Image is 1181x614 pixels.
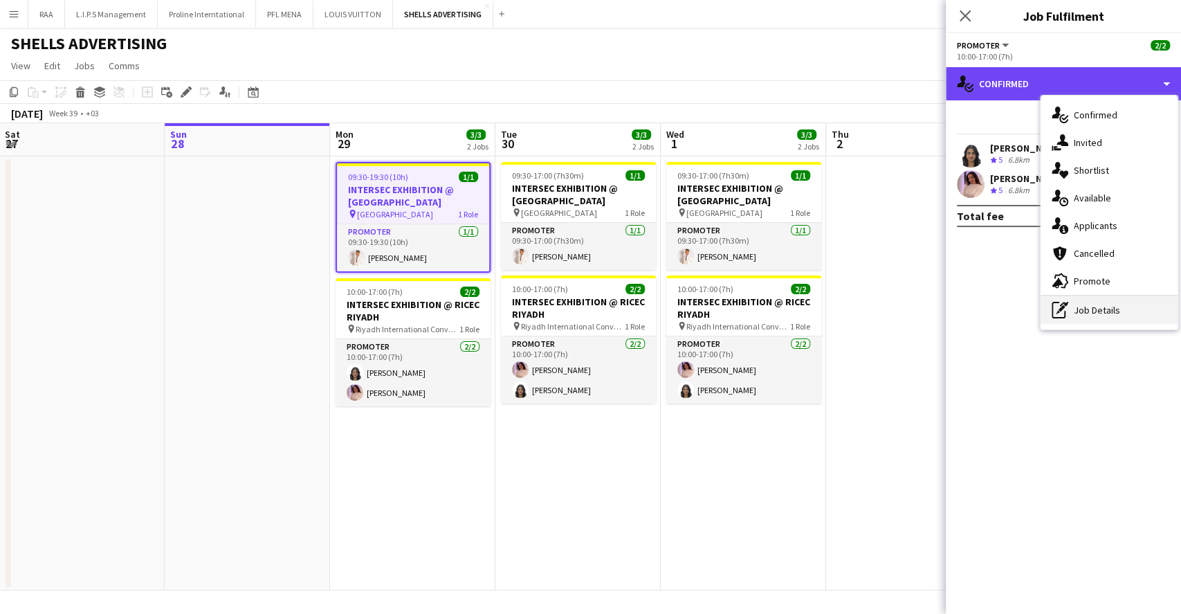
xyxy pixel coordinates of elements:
[336,162,491,273] app-job-card: 09:30-19:30 (10h)1/1INTERSEC EXHIBITION @ [GEOGRAPHIC_DATA] [GEOGRAPHIC_DATA]1 RolePromoter1/109:...
[625,284,645,294] span: 2/2
[458,209,478,219] span: 1 Role
[501,336,656,404] app-card-role: Promoter2/210:00-17:00 (7h)[PERSON_NAME][PERSON_NAME]
[459,324,479,334] span: 1 Role
[313,1,393,28] button: LOUIS VUITTON
[957,40,1011,51] button: Promoter
[109,60,140,72] span: Comms
[499,136,517,152] span: 30
[336,278,491,406] app-job-card: 10:00-17:00 (7h)2/2INTERSEC EXHIBITION @ RICEC RIYADH Riyadh International Convention & Exhibitio...
[459,172,478,182] span: 1/1
[501,162,656,270] app-job-card: 09:30-17:00 (7h30m)1/1INTERSEC EXHIBITION @ [GEOGRAPHIC_DATA] [GEOGRAPHIC_DATA]1 RolePromoter1/10...
[28,1,65,28] button: RAA
[393,1,493,28] button: SHELLS ADVERTISING
[666,128,684,141] span: Wed
[336,298,491,323] h3: INTERSEC EXHIBITION @ RICEC RIYADH
[830,136,849,152] span: 2
[998,154,1003,165] span: 5
[625,170,645,181] span: 1/1
[74,60,95,72] span: Jobs
[1005,185,1032,197] div: 6.8km
[337,183,489,208] h3: INTERSEC EXHIBITION @ [GEOGRAPHIC_DATA]
[625,321,645,332] span: 1 Role
[336,128,354,141] span: Mon
[677,170,749,181] span: 09:30-17:00 (7h30m)
[666,336,821,404] app-card-role: Promoter2/210:00-17:00 (7h)[PERSON_NAME][PERSON_NAME]
[832,128,849,141] span: Thu
[39,57,66,75] a: Edit
[501,223,656,270] app-card-role: Promoter1/109:30-17:00 (7h30m)[PERSON_NAME]
[1074,192,1111,204] span: Available
[791,284,810,294] span: 2/2
[798,141,819,152] div: 2 Jobs
[68,57,100,75] a: Jobs
[1074,275,1110,287] span: Promote
[1074,136,1102,149] span: Invited
[11,33,167,54] h1: SHELLS ADVERTISING
[521,321,625,332] span: Riyadh International Convention & Exhibition Center
[170,128,187,141] span: Sun
[664,136,684,152] span: 1
[337,224,489,271] app-card-role: Promoter1/109:30-19:30 (10h)[PERSON_NAME]
[357,209,433,219] span: [GEOGRAPHIC_DATA]
[791,170,810,181] span: 1/1
[46,108,80,118] span: Week 39
[1074,109,1117,121] span: Confirmed
[521,208,597,218] span: [GEOGRAPHIC_DATA]
[44,60,60,72] span: Edit
[990,142,1063,154] div: [PERSON_NAME]
[256,1,313,28] button: PFL MENA
[336,339,491,406] app-card-role: Promoter2/210:00-17:00 (7h)[PERSON_NAME][PERSON_NAME]
[666,276,821,404] app-job-card: 10:00-17:00 (7h)2/2INTERSEC EXHIBITION @ RICEC RIYADH Riyadh International Convention & Exhibitio...
[333,136,354,152] span: 29
[11,60,30,72] span: View
[686,321,790,332] span: Riyadh International Convention & Exhibition Center
[5,128,20,141] span: Sat
[512,284,568,294] span: 10:00-17:00 (7h)
[347,287,403,297] span: 10:00-17:00 (7h)
[467,141,488,152] div: 2 Jobs
[11,107,43,120] div: [DATE]
[86,108,99,118] div: +03
[65,1,158,28] button: L.I.P.S Management
[158,1,256,28] button: Proline Interntational
[466,129,486,140] span: 3/3
[632,141,654,152] div: 2 Jobs
[998,185,1003,195] span: 5
[1074,219,1117,232] span: Applicants
[946,7,1181,25] h3: Job Fulfilment
[686,208,762,218] span: [GEOGRAPHIC_DATA]
[946,67,1181,100] div: Confirmed
[790,321,810,332] span: 1 Role
[957,40,1000,51] span: Promoter
[348,172,408,182] span: 09:30-19:30 (10h)
[632,129,651,140] span: 3/3
[501,276,656,404] app-job-card: 10:00-17:00 (7h)2/2INTERSEC EXHIBITION @ RICEC RIYADH Riyadh International Convention & Exhibitio...
[790,208,810,218] span: 1 Role
[3,136,20,152] span: 27
[797,129,816,140] span: 3/3
[677,284,733,294] span: 10:00-17:00 (7h)
[957,209,1004,223] div: Total fee
[501,182,656,207] h3: INTERSEC EXHIBITION @ [GEOGRAPHIC_DATA]
[1041,296,1178,324] div: Job Details
[666,296,821,320] h3: INTERSEC EXHIBITION @ RICEC RIYADH
[666,223,821,270] app-card-role: Promoter1/109:30-17:00 (7h30m)[PERSON_NAME]
[1151,40,1170,51] span: 2/2
[501,128,517,141] span: Tue
[168,136,187,152] span: 28
[356,324,459,334] span: Riyadh International Convention & Exhibition Center
[1005,154,1032,166] div: 6.8km
[512,170,584,181] span: 09:30-17:00 (7h30m)
[103,57,145,75] a: Comms
[990,172,1063,185] div: [PERSON_NAME]
[501,296,656,320] h3: INTERSEC EXHIBITION @ RICEC RIYADH
[6,57,36,75] a: View
[625,208,645,218] span: 1 Role
[666,162,821,270] app-job-card: 09:30-17:00 (7h30m)1/1INTERSEC EXHIBITION @ [GEOGRAPHIC_DATA] [GEOGRAPHIC_DATA]1 RolePromoter1/10...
